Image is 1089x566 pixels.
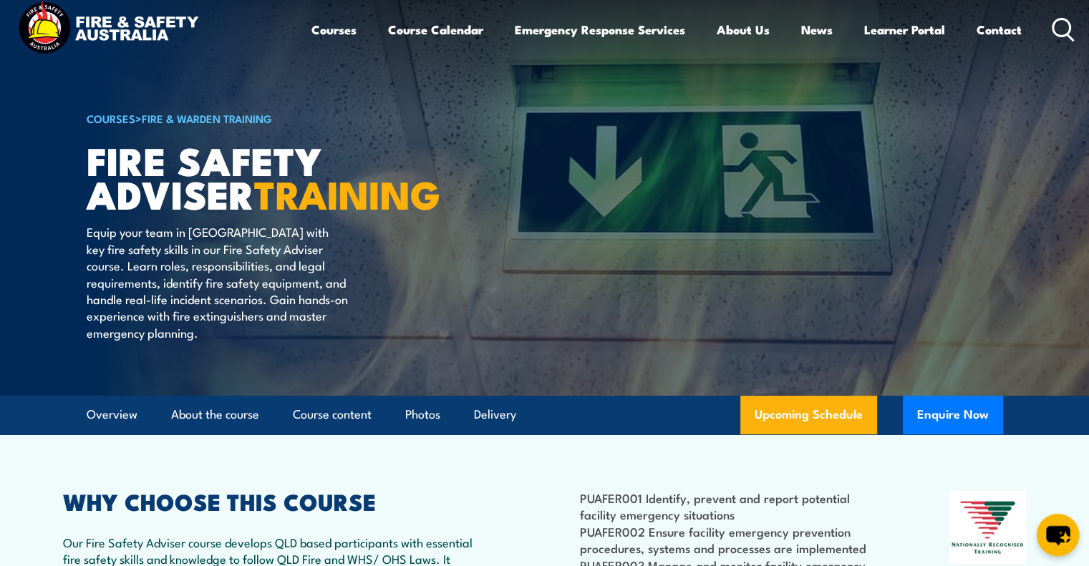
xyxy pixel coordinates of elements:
a: News [801,11,833,49]
a: Contact [977,11,1022,49]
button: Enquire Now [903,396,1003,434]
a: Delivery [474,396,516,434]
a: Overview [87,396,137,434]
p: Equip your team in [GEOGRAPHIC_DATA] with key fire safety skills in our Fire Safety Adviser cours... [87,223,348,341]
strong: TRAINING [254,163,440,223]
button: chat-button [1037,514,1079,556]
a: Emergency Response Services [515,11,685,49]
a: Upcoming Schedule [740,396,877,434]
h2: WHY CHOOSE THIS COURSE [63,491,481,511]
a: About the course [171,396,259,434]
a: Photos [405,396,440,434]
h6: > [87,109,440,127]
h1: FIRE SAFETY ADVISER [87,143,440,210]
a: Course Calendar [388,11,483,49]
a: Course content [293,396,372,434]
li: PUAFER001 Identify, prevent and report potential facility emergency situations [580,489,880,523]
a: COURSES [87,110,135,126]
a: Courses [311,11,357,49]
img: Nationally Recognised Training logo. [949,491,1027,564]
li: PUAFER002 Ensure facility emergency prevention procedures, systems and processes are implemented [580,523,880,557]
a: About Us [717,11,770,49]
a: Fire & Warden Training [142,110,272,126]
a: Learner Portal [864,11,945,49]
